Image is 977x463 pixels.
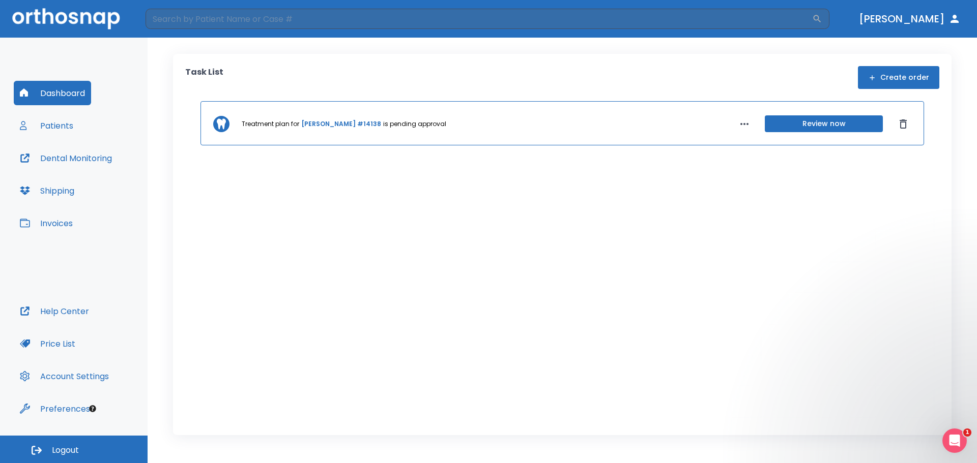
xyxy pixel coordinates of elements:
[14,146,118,170] button: Dental Monitoring
[14,396,96,421] button: Preferences
[136,317,204,358] button: Help
[146,9,812,29] input: Search by Patient Name or Case #
[14,364,115,388] button: Account Settings
[242,119,299,129] p: Treatment plan for
[14,178,80,203] button: Shipping
[179,4,197,22] div: Close
[36,83,46,94] div: Fin
[185,66,223,89] p: Task List
[301,119,381,129] a: [PERSON_NAME] #14138
[858,66,939,89] button: Create order
[383,119,446,129] p: is pending approval
[23,343,44,350] span: Home
[895,116,911,132] button: Dismiss
[14,299,95,323] button: Help Center
[49,121,77,132] div: • [DATE]
[161,343,178,350] span: Help
[942,428,967,453] iframe: Intercom live chat
[14,81,91,105] button: Dashboard
[36,74,904,82] span: If you need any more help with sending digital impressions or using your Dexis scanner, please le...
[14,113,79,138] button: Patients
[36,46,47,56] div: Ma
[765,115,883,132] button: Review now
[48,83,77,94] div: • [DATE]
[36,36,119,44] span: Rate your conversation
[14,211,79,235] button: Invoices
[14,331,81,356] button: Price List
[88,404,97,413] div: Tooltip anchor
[47,286,157,306] button: Send us a message
[36,121,47,132] div: Ma
[12,36,32,56] img: Profile image for Ma
[52,445,79,456] span: Logout
[12,111,32,131] img: Profile image for Ma
[49,46,77,56] div: • [DATE]
[963,428,971,437] span: 1
[82,343,121,350] span: Messages
[75,5,130,22] h1: Messages
[68,317,135,358] button: Messages
[12,73,32,94] img: Profile image for Fin
[855,10,965,28] button: [PERSON_NAME]
[12,8,120,29] img: Orthosnap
